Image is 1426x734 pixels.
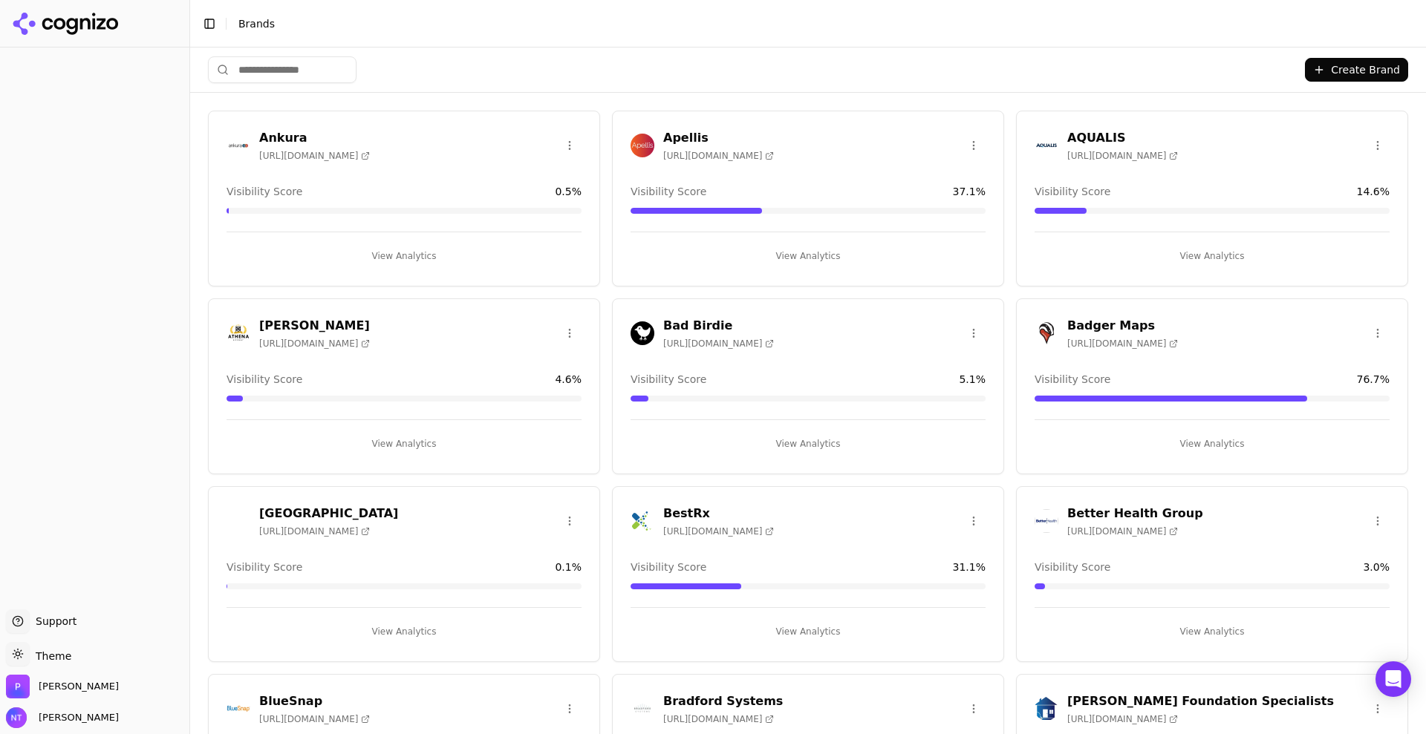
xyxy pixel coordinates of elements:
[227,372,302,387] span: Visibility Score
[6,675,119,698] button: Open organization switcher
[663,713,774,725] span: [URL][DOMAIN_NAME]
[1067,338,1178,350] span: [URL][DOMAIN_NAME]
[227,560,302,574] span: Visibility Score
[259,317,370,335] h3: [PERSON_NAME]
[1067,317,1178,335] h3: Badger Maps
[1035,244,1390,268] button: View Analytics
[631,432,986,456] button: View Analytics
[631,697,654,721] img: Bradford Systems
[1067,692,1334,710] h3: [PERSON_NAME] Foundation Specialists
[631,560,706,574] span: Visibility Score
[1357,372,1390,387] span: 76.7 %
[631,509,654,533] img: BestRx
[953,560,986,574] span: 31.1 %
[227,244,582,268] button: View Analytics
[631,184,706,199] span: Visibility Score
[1035,321,1058,345] img: Badger Maps
[1363,560,1390,574] span: 3.0 %
[1067,505,1203,522] h3: Better Health Group
[959,372,986,387] span: 5.1 %
[1035,432,1390,456] button: View Analytics
[227,321,250,345] img: Athena Bitcoin
[663,338,774,350] span: [URL][DOMAIN_NAME]
[1357,184,1390,199] span: 14.6 %
[555,372,582,387] span: 4.6 %
[259,692,370,710] h3: BlueSnap
[1067,150,1178,162] span: [URL][DOMAIN_NAME]
[33,711,119,724] span: [PERSON_NAME]
[1067,525,1178,537] span: [URL][DOMAIN_NAME]
[663,150,774,162] span: [URL][DOMAIN_NAME]
[631,321,654,345] img: Bad Birdie
[227,509,250,533] img: Berkshire
[39,680,119,693] span: Perrill
[631,620,986,643] button: View Analytics
[238,16,1384,31] nav: breadcrumb
[1375,661,1411,697] div: Open Intercom Messenger
[555,560,582,574] span: 0.1 %
[1305,58,1408,82] button: Create Brand
[1035,372,1110,387] span: Visibility Score
[30,614,76,629] span: Support
[1035,620,1390,643] button: View Analytics
[663,692,783,710] h3: Bradford Systems
[30,650,71,662] span: Theme
[1067,129,1178,147] h3: AQUALIS
[259,150,370,162] span: [URL][DOMAIN_NAME]
[1035,560,1110,574] span: Visibility Score
[663,505,774,522] h3: BestRx
[953,184,986,199] span: 37.1 %
[663,525,774,537] span: [URL][DOMAIN_NAME]
[6,675,30,698] img: Perrill
[631,134,654,157] img: Apellis
[631,372,706,387] span: Visibility Score
[1035,184,1110,199] span: Visibility Score
[259,338,370,350] span: [URL][DOMAIN_NAME]
[1035,509,1058,533] img: Better Health Group
[259,129,370,147] h3: Ankura
[6,707,119,728] button: Open user button
[555,184,582,199] span: 0.5 %
[227,432,582,456] button: View Analytics
[227,620,582,643] button: View Analytics
[259,525,370,537] span: [URL][DOMAIN_NAME]
[1035,697,1058,721] img: Cantey Foundation Specialists
[6,707,27,728] img: Nate Tower
[1067,713,1178,725] span: [URL][DOMAIN_NAME]
[259,713,370,725] span: [URL][DOMAIN_NAME]
[259,505,398,522] h3: [GEOGRAPHIC_DATA]
[663,129,774,147] h3: Apellis
[227,697,250,721] img: BlueSnap
[227,134,250,157] img: Ankura
[227,184,302,199] span: Visibility Score
[238,18,275,30] span: Brands
[663,317,774,335] h3: Bad Birdie
[1035,134,1058,157] img: AQUALIS
[631,244,986,268] button: View Analytics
